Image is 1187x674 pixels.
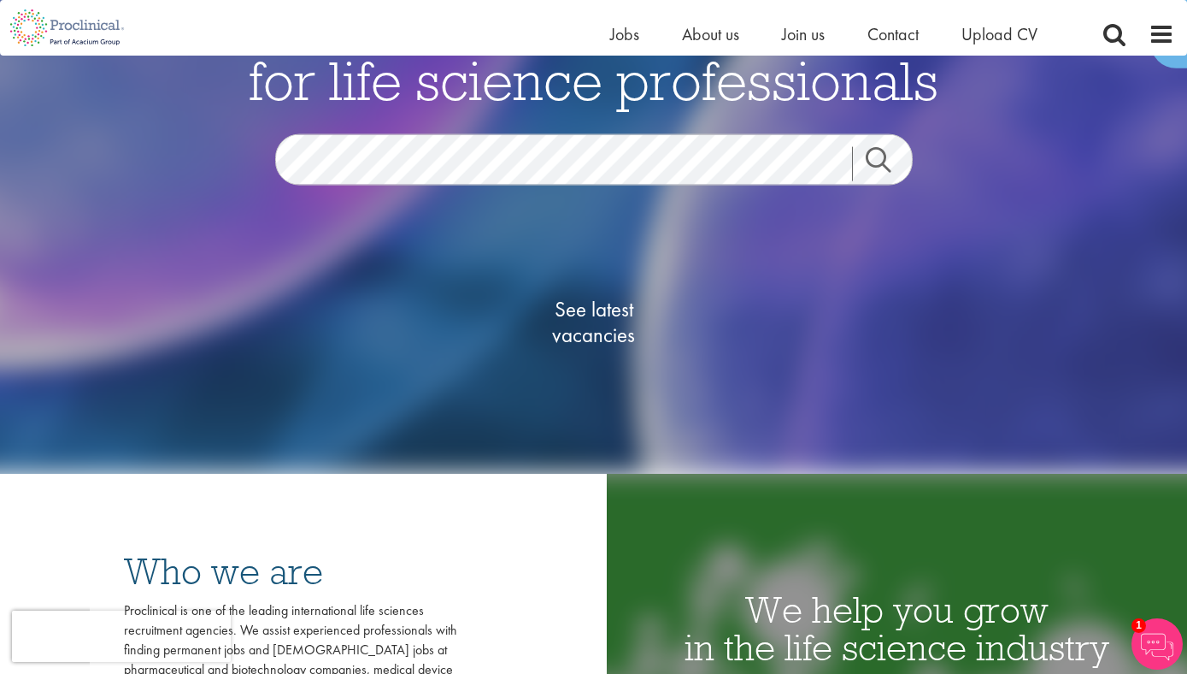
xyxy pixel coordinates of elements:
[508,228,679,417] a: See latestvacancies
[852,147,926,181] a: Job search submit button
[782,23,825,45] a: Join us
[124,553,457,590] h3: Who we are
[508,297,679,348] span: See latest vacancies
[867,23,919,45] a: Contact
[610,23,639,45] a: Jobs
[682,23,739,45] a: About us
[1131,618,1183,670] img: Chatbot
[12,611,231,662] iframe: reCAPTCHA
[961,23,1037,45] a: Upload CV
[1131,618,1146,633] span: 1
